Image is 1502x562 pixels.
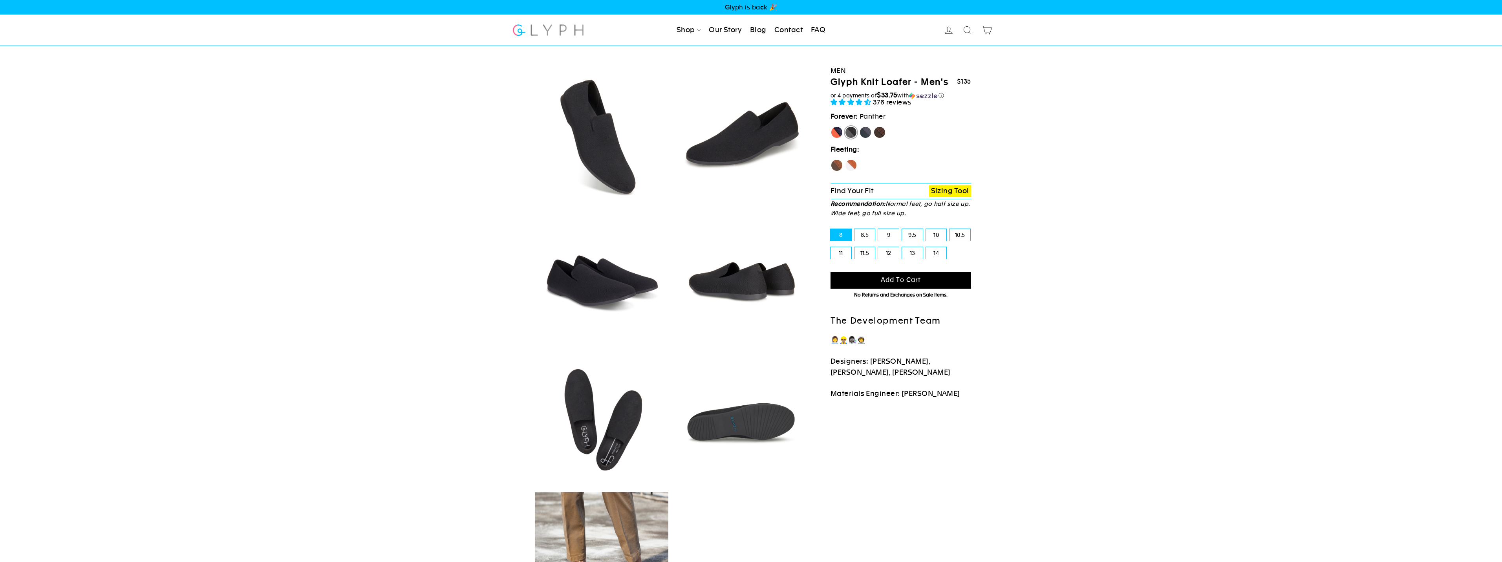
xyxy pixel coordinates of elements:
[831,92,971,99] div: or 4 payments of$33.75withSezzle Click to learn more about Sezzle
[878,229,899,241] label: 9
[831,126,843,139] label: [PERSON_NAME]
[675,210,809,344] img: Panther
[831,187,874,195] span: Find Your Fit
[831,112,858,120] strong: Forever:
[845,159,857,172] label: Fox
[845,126,857,139] label: Panther
[831,200,885,207] strong: Recommendation:
[902,247,923,259] label: 13
[926,247,947,259] label: 14
[771,22,806,39] a: Contact
[673,22,829,39] ul: Primary
[902,229,923,241] label: 9.5
[854,229,875,241] label: 8.5
[929,185,971,197] a: Sizing Tool
[831,272,971,289] button: Add to cart
[535,69,669,203] img: Panther
[831,356,971,379] p: Designers: [PERSON_NAME], [PERSON_NAME], [PERSON_NAME]
[854,292,948,298] span: No Returns and Exchanges on Sale Items.
[673,22,704,39] a: Shop
[831,145,859,153] strong: Fleeting:
[831,247,851,259] label: 11
[747,22,770,39] a: Blog
[854,247,875,259] label: 11.5
[831,335,971,346] p: 👩‍💼👷🏽‍♂️👩🏿‍🔬👨‍🚀
[873,98,912,106] span: 376 reviews
[926,229,947,241] label: 10
[957,78,971,85] span: $135
[808,22,829,39] a: FAQ
[512,20,585,40] img: Glyph
[675,351,809,485] img: Panther
[831,315,971,327] h2: The Development Team
[831,199,971,218] p: Normal feet, go half size up. Wide feet, go full size up.
[535,210,669,344] img: Panther
[873,126,886,139] label: Mustang
[831,229,851,241] label: 8
[675,69,809,203] img: Panther
[860,112,885,120] span: Panther
[831,159,843,172] label: Hawk
[535,351,669,485] img: Panther
[831,92,971,99] div: or 4 payments of with
[949,229,970,241] label: 10.5
[831,77,948,88] h1: Glyph Knit Loafer - Men's
[831,66,971,76] div: Men
[881,276,921,284] span: Add to cart
[706,22,745,39] a: Our Story
[859,126,872,139] label: Rhino
[877,91,897,99] span: $33.75
[878,247,899,259] label: 12
[909,92,937,99] img: Sezzle
[831,388,971,399] p: Materials Engineer: [PERSON_NAME]
[831,98,873,106] span: 4.73 stars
